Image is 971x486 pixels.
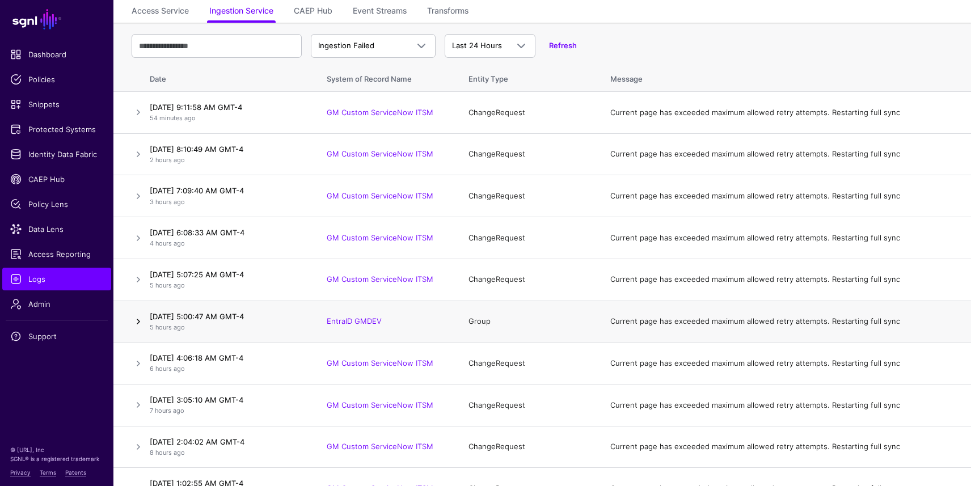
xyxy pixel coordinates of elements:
a: Access Reporting [2,243,111,265]
p: 5 hours ago [150,281,304,290]
h4: [DATE] 4:06:18 AM GMT-4 [150,353,304,363]
p: 4 hours ago [150,239,304,248]
th: Entity Type [457,62,599,92]
a: Admin [2,293,111,315]
span: Admin [10,298,103,310]
p: © [URL], Inc [10,445,103,454]
h4: [DATE] 5:07:25 AM GMT-4 [150,269,304,280]
span: Last 24 Hours [452,41,502,50]
td: Current page has exceeded maximum allowed retry attempts. Restarting full sync [599,133,971,175]
h4: [DATE] 8:10:49 AM GMT-4 [150,144,304,154]
p: 8 hours ago [150,448,304,458]
h4: [DATE] 7:09:40 AM GMT-4 [150,185,304,196]
p: 6 hours ago [150,364,304,374]
span: Snippets [10,99,103,110]
span: Logs [10,273,103,285]
span: Support [10,331,103,342]
td: Current page has exceeded maximum allowed retry attempts. Restarting full sync [599,343,971,384]
a: Policy Lens [2,193,111,215]
a: Snippets [2,93,111,116]
td: Current page has exceeded maximum allowed retry attempts. Restarting full sync [599,217,971,259]
td: ChangeRequest [457,384,599,426]
span: Ingestion Failed [318,41,374,50]
span: Policies [10,74,103,85]
p: 2 hours ago [150,155,304,165]
td: ChangeRequest [457,92,599,134]
a: SGNL [7,7,107,32]
td: ChangeRequest [457,259,599,301]
h4: [DATE] 2:04:02 AM GMT-4 [150,437,304,447]
td: Current page has exceeded maximum allowed retry attempts. Restarting full sync [599,92,971,134]
th: Message [599,62,971,92]
td: ChangeRequest [457,175,599,217]
a: Protected Systems [2,118,111,141]
a: GM Custom ServiceNow ITSM [327,108,433,117]
h4: [DATE] 5:00:47 AM GMT-4 [150,311,304,322]
p: 3 hours ago [150,197,304,207]
th: Date [145,62,315,92]
td: Current page has exceeded maximum allowed retry attempts. Restarting full sync [599,301,971,343]
td: ChangeRequest [457,217,599,259]
a: Dashboard [2,43,111,66]
a: Privacy [10,469,31,476]
a: Access Service [132,1,189,23]
a: GM Custom ServiceNow ITSM [327,400,433,409]
a: Refresh [549,41,577,50]
a: Patents [65,469,86,476]
span: Access Reporting [10,248,103,260]
a: GM Custom ServiceNow ITSM [327,191,433,200]
a: Logs [2,268,111,290]
td: Current page has exceeded maximum allowed retry attempts. Restarting full sync [599,259,971,301]
th: System of Record Name [315,62,457,92]
h4: [DATE] 6:08:33 AM GMT-4 [150,227,304,238]
a: GM Custom ServiceNow ITSM [327,149,433,158]
a: Identity Data Fabric [2,143,111,166]
span: Data Lens [10,223,103,235]
a: GM Custom ServiceNow ITSM [327,442,433,451]
a: Event Streams [353,1,407,23]
td: ChangeRequest [457,133,599,175]
span: Dashboard [10,49,103,60]
p: 5 hours ago [150,323,304,332]
h4: [DATE] 9:11:58 AM GMT-4 [150,102,304,112]
span: CAEP Hub [10,174,103,185]
a: Ingestion Service [209,1,273,23]
td: ChangeRequest [457,343,599,384]
h4: [DATE] 3:05:10 AM GMT-4 [150,395,304,405]
td: Current page has exceeded maximum allowed retry attempts. Restarting full sync [599,175,971,217]
a: GM Custom ServiceNow ITSM [327,274,433,284]
a: CAEP Hub [294,1,332,23]
a: Transforms [427,1,468,23]
a: Data Lens [2,218,111,240]
td: Group [457,301,599,343]
a: GM Custom ServiceNow ITSM [327,233,433,242]
td: Current page has exceeded maximum allowed retry attempts. Restarting full sync [599,426,971,468]
span: Policy Lens [10,198,103,210]
a: CAEP Hub [2,168,111,191]
td: ChangeRequest [457,426,599,468]
td: Current page has exceeded maximum allowed retry attempts. Restarting full sync [599,384,971,426]
a: EntraID GMDEV [327,316,382,326]
p: SGNL® is a registered trademark [10,454,103,463]
a: Policies [2,68,111,91]
a: GM Custom ServiceNow ITSM [327,358,433,367]
p: 7 hours ago [150,406,304,416]
span: Identity Data Fabric [10,149,103,160]
span: Protected Systems [10,124,103,135]
p: 54 minutes ago [150,113,304,123]
a: Terms [40,469,56,476]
